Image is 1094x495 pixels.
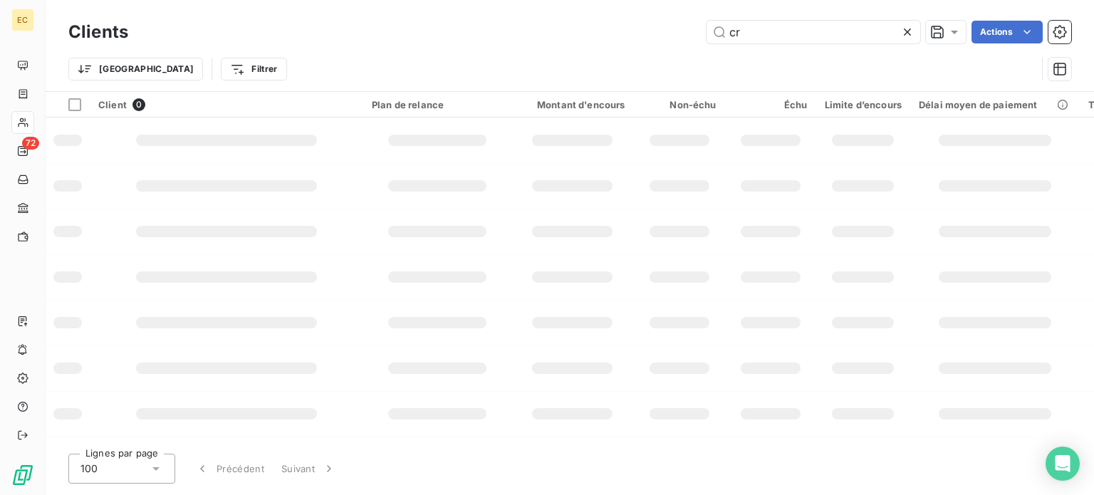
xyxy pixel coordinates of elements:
div: Délai moyen de paiement [919,99,1071,110]
span: 100 [80,462,98,476]
button: [GEOGRAPHIC_DATA] [68,58,203,80]
div: Montant d'encours [520,99,625,110]
div: Plan de relance [372,99,503,110]
button: Actions [971,21,1043,43]
input: Rechercher [707,21,920,43]
span: Client [98,99,127,110]
span: 0 [132,98,145,111]
div: Non-échu [642,99,717,110]
img: Logo LeanPay [11,464,34,486]
button: Filtrer [221,58,286,80]
button: Précédent [187,454,273,484]
h3: Clients [68,19,128,45]
div: EC [11,9,34,31]
div: Limite d’encours [825,99,902,110]
span: 72 [22,137,39,150]
div: Open Intercom Messenger [1046,447,1080,481]
button: Suivant [273,454,345,484]
div: Échu [734,99,808,110]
